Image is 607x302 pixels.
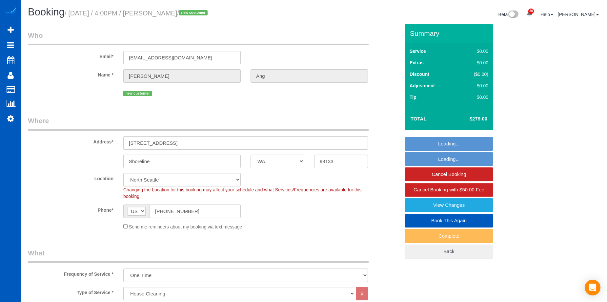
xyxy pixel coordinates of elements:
input: Zip Code* [314,155,368,168]
a: View Changes [405,198,493,212]
label: Address* [23,136,118,145]
div: $0.00 [460,82,488,89]
label: Location [23,173,118,182]
label: Adjustment [410,82,435,89]
legend: Who [28,31,369,45]
a: Beta [498,12,519,17]
input: City* [123,155,241,168]
a: Cancel Booking [405,167,493,181]
a: Cancel Booking with $50.00 Fee [405,183,493,197]
span: Send me reminders about my booking via text message [129,224,242,229]
span: 30 [528,9,534,14]
label: Name * [23,69,118,78]
div: $0.00 [460,94,488,100]
a: Back [405,245,493,258]
input: Phone* [150,205,241,218]
span: new customer [123,91,152,96]
label: Frequency of Service * [23,269,118,277]
span: Cancel Booking with $50.00 Fee [414,187,484,192]
label: Tip [410,94,416,100]
input: Last Name* [251,69,368,83]
img: Automaid Logo [4,7,17,16]
label: Phone* [23,205,118,213]
a: [PERSON_NAME] [558,12,599,17]
label: Email* [23,51,118,60]
legend: Where [28,116,369,131]
div: $0.00 [460,59,488,66]
input: First Name* [123,69,241,83]
input: Email* [123,51,241,64]
span: / [177,10,210,17]
strong: Total [411,116,427,121]
label: Extras [410,59,424,66]
span: Changing the Location for this booking may affect your schedule and what Services/Frequencies are... [123,187,362,199]
h3: Summary [410,30,490,37]
legend: What [28,248,369,263]
span: new customer [179,10,208,15]
span: Booking [28,6,65,18]
img: New interface [508,11,518,19]
label: Type of Service * [23,287,118,296]
h4: $279.00 [450,116,487,122]
label: Service [410,48,426,54]
a: 30 [523,7,536,21]
a: Book This Again [405,214,493,227]
label: Discount [410,71,429,77]
div: $0.00 [460,48,488,54]
div: ($0.00) [460,71,488,77]
small: / [DATE] / 4:00PM / [PERSON_NAME] [65,10,210,17]
div: Open Intercom Messenger [585,280,600,295]
a: Help [540,12,553,17]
